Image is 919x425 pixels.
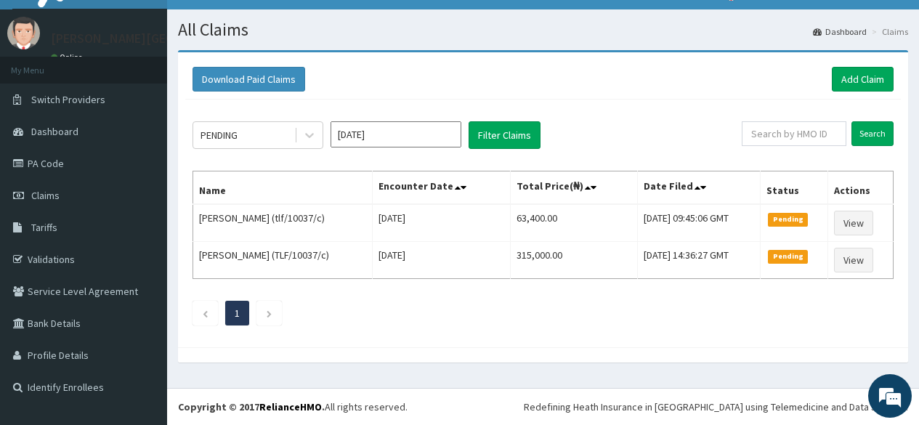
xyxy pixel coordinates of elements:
[638,242,761,279] td: [DATE] 14:36:27 GMT
[834,248,873,272] a: View
[193,242,373,279] td: [PERSON_NAME] (TLF/10037/c)
[167,388,919,425] footer: All rights reserved.
[259,400,322,413] a: RelianceHMO
[178,20,908,39] h1: All Claims
[202,307,209,320] a: Previous page
[768,213,808,226] span: Pending
[768,250,808,263] span: Pending
[510,242,637,279] td: 315,000.00
[31,221,57,234] span: Tariffs
[868,25,908,38] li: Claims
[834,211,873,235] a: View
[832,67,894,92] a: Add Claim
[828,171,894,205] th: Actions
[51,32,266,45] p: [PERSON_NAME][GEOGRAPHIC_DATA]
[7,17,40,49] img: User Image
[235,307,240,320] a: Page 1 is your current page
[373,171,510,205] th: Encounter Date
[266,307,272,320] a: Next page
[31,189,60,202] span: Claims
[469,121,541,149] button: Filter Claims
[638,171,761,205] th: Date Filed
[373,204,510,242] td: [DATE]
[742,121,846,146] input: Search by HMO ID
[761,171,828,205] th: Status
[31,125,78,138] span: Dashboard
[51,52,86,62] a: Online
[524,400,908,414] div: Redefining Heath Insurance in [GEOGRAPHIC_DATA] using Telemedicine and Data Science!
[373,242,510,279] td: [DATE]
[851,121,894,146] input: Search
[201,128,238,142] div: PENDING
[31,93,105,106] span: Switch Providers
[510,204,637,242] td: 63,400.00
[510,171,637,205] th: Total Price(₦)
[193,67,305,92] button: Download Paid Claims
[638,204,761,242] td: [DATE] 09:45:06 GMT
[193,171,373,205] th: Name
[178,400,325,413] strong: Copyright © 2017 .
[331,121,461,147] input: Select Month and Year
[193,204,373,242] td: [PERSON_NAME] (tlf/10037/c)
[813,25,867,38] a: Dashboard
